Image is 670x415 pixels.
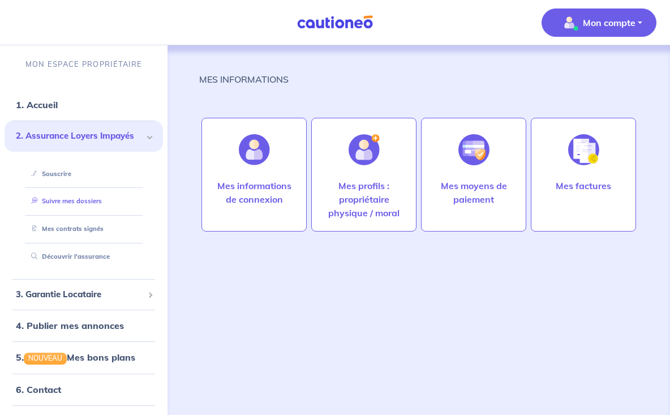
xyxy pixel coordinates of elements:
div: 6. Contact [5,378,163,401]
div: Souscrire [18,165,149,183]
div: 5.NOUVEAUMes bons plans [5,346,163,369]
div: Suivre mes dossiers [18,192,149,211]
p: Mon compte [583,16,635,29]
p: Mes moyens de paiement [433,179,514,206]
a: Souscrire [27,170,71,178]
img: illu_account_add.svg [349,134,380,165]
p: Mes factures [556,179,611,192]
a: Suivre mes dossiers [27,197,102,205]
div: 3. Garantie Locataire [5,284,163,306]
a: Découvrir l'assurance [27,253,110,260]
div: Mes contrats signés [18,220,149,238]
img: illu_invoice.svg [568,134,599,165]
img: Cautioneo [293,15,377,29]
p: MON ESPACE PROPRIÉTAIRE [25,59,142,70]
button: illu_account_valid_menu.svgMon compte [542,8,656,37]
span: 2. Assurance Loyers Impayés [16,130,143,143]
img: illu_credit_card_no_anim.svg [458,134,489,165]
div: Découvrir l'assurance [18,247,149,266]
img: illu_account.svg [239,134,270,165]
span: 3. Garantie Locataire [16,288,143,301]
a: 1. Accueil [16,99,58,110]
p: Mes informations de connexion [213,179,295,206]
div: 4. Publier mes annonces [5,314,163,337]
p: Mes profils : propriétaire physique / moral [323,179,405,220]
a: 6. Contact [16,384,61,395]
img: illu_account_valid_menu.svg [560,14,578,32]
a: Mes contrats signés [27,225,104,233]
p: MES INFORMATIONS [199,72,289,86]
div: 2. Assurance Loyers Impayés [5,121,163,152]
div: 1. Accueil [5,93,163,116]
a: 5.NOUVEAUMes bons plans [16,352,135,363]
a: 4. Publier mes annonces [16,320,124,331]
